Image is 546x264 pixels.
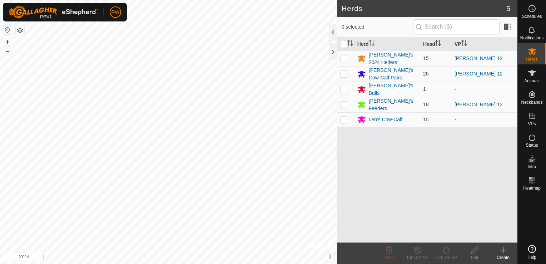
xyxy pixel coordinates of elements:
h2: Herds [342,4,506,13]
a: [PERSON_NAME] 12 [455,71,503,77]
span: Animals [524,79,540,83]
span: VPs [528,122,536,126]
img: Gallagher Logo [9,6,98,19]
div: [PERSON_NAME]'s Feeders [369,97,417,112]
th: VP [452,37,517,51]
span: Heatmap [523,186,541,190]
button: + [3,38,12,46]
span: Infra [527,165,536,169]
td: - [452,112,517,127]
a: Privacy Policy [140,255,167,261]
span: Delete [383,255,395,260]
button: i [326,253,334,261]
th: Herd [354,37,420,51]
div: Create [489,254,517,261]
div: [PERSON_NAME]'s 2024 Heifers [369,51,417,66]
span: 15 [423,55,429,61]
span: Schedules [522,14,542,19]
div: Edit [460,254,489,261]
span: 18 [423,102,429,107]
a: [PERSON_NAME] 12 [455,55,503,61]
span: Neckbands [521,100,542,104]
a: Help [518,242,546,262]
div: [PERSON_NAME]'s Bulls [369,82,417,97]
p-sorticon: Activate to sort [435,41,441,47]
button: Map Layers [16,26,24,35]
a: [PERSON_NAME] 12 [455,102,503,107]
div: Len's Cow-Calf [369,116,403,123]
span: 26 [423,71,429,77]
div: Turn Off VP [403,254,432,261]
span: Notifications [520,36,543,40]
span: RW [111,9,119,16]
span: 15 [423,117,429,122]
span: Herds [526,57,537,62]
span: Status [526,143,538,147]
p-sorticon: Activate to sort [461,41,467,47]
span: Help [527,255,536,259]
button: Reset Map [3,26,12,34]
button: – [3,47,12,55]
th: Head [420,37,452,51]
span: 1 [423,86,426,92]
div: Turn On VP [432,254,460,261]
div: [PERSON_NAME]'s Cow-Calf Pairs [369,67,417,82]
span: i [329,254,331,260]
span: 0 selected [342,23,413,31]
p-sorticon: Activate to sort [369,41,374,47]
span: 5 [506,3,510,14]
input: Search (S) [413,19,500,34]
a: Contact Us [176,255,197,261]
td: - [452,82,517,97]
p-sorticon: Activate to sort [347,41,353,47]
